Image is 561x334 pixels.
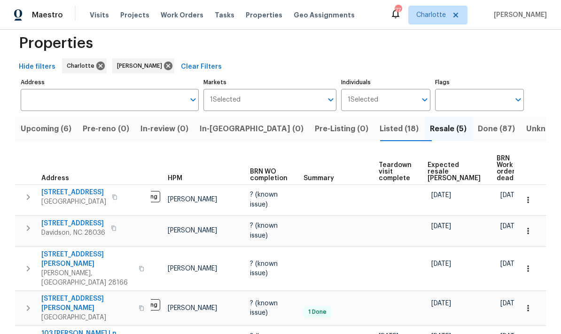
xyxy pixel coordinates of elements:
[200,122,304,135] span: In-[GEOGRAPHIC_DATA] (0)
[395,6,401,15] div: 77
[430,122,467,135] span: Resale (5)
[500,192,520,199] span: [DATE]
[177,58,226,76] button: Clear Filters
[41,175,69,182] span: Address
[168,196,217,203] span: [PERSON_NAME]
[210,96,241,104] span: 1 Selected
[41,188,106,197] span: [STREET_ADDRESS]
[41,250,133,269] span: [STREET_ADDRESS][PERSON_NAME]
[478,122,515,135] span: Done (87)
[304,175,334,182] span: Summary
[379,162,412,182] span: Teardown visit complete
[500,223,520,230] span: [DATE]
[112,58,174,73] div: [PERSON_NAME]
[19,39,93,48] span: Properties
[41,219,105,228] span: [STREET_ADDRESS]
[120,10,149,20] span: Projects
[62,58,107,73] div: Charlotte
[512,93,525,106] button: Open
[83,122,129,135] span: Pre-reno (0)
[161,10,203,20] span: Work Orders
[294,10,355,20] span: Geo Assignments
[431,223,451,230] span: [DATE]
[117,61,166,71] span: [PERSON_NAME]
[19,61,55,73] span: Hide filters
[304,308,330,316] span: 1 Done
[168,265,217,272] span: [PERSON_NAME]
[187,93,200,106] button: Open
[90,10,109,20] span: Visits
[168,227,217,234] span: [PERSON_NAME]
[380,122,419,135] span: Listed (18)
[500,261,520,267] span: [DATE]
[250,223,278,239] span: ? (known issue)
[41,294,133,313] span: [STREET_ADDRESS][PERSON_NAME]
[500,300,520,307] span: [DATE]
[21,122,71,135] span: Upcoming (6)
[497,155,526,182] span: BRN Work order deadline
[341,80,430,85] label: Individuals
[168,175,182,182] span: HPM
[435,80,524,85] label: Flags
[67,61,98,71] span: Charlotte
[203,80,337,85] label: Markets
[348,96,378,104] span: 1 Selected
[418,93,431,106] button: Open
[32,10,63,20] span: Maestro
[140,122,188,135] span: In-review (0)
[315,122,368,135] span: Pre-Listing (0)
[41,228,105,238] span: Davidson, NC 28036
[250,168,288,182] span: BRN WO completion
[324,93,337,106] button: Open
[181,61,222,73] span: Clear Filters
[246,10,282,20] span: Properties
[15,58,59,76] button: Hide filters
[215,12,234,18] span: Tasks
[428,162,481,182] span: Expected resale [PERSON_NAME]
[250,191,278,207] span: ? (known issue)
[41,197,106,207] span: [GEOGRAPHIC_DATA]
[431,300,451,307] span: [DATE]
[21,80,199,85] label: Address
[250,300,278,316] span: ? (known issue)
[431,192,451,199] span: [DATE]
[416,10,446,20] span: Charlotte
[41,269,133,287] span: [PERSON_NAME], [GEOGRAPHIC_DATA] 28166
[168,305,217,311] span: [PERSON_NAME]
[431,261,451,267] span: [DATE]
[250,261,278,277] span: ? (known issue)
[41,313,133,322] span: [GEOGRAPHIC_DATA]
[490,10,547,20] span: [PERSON_NAME]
